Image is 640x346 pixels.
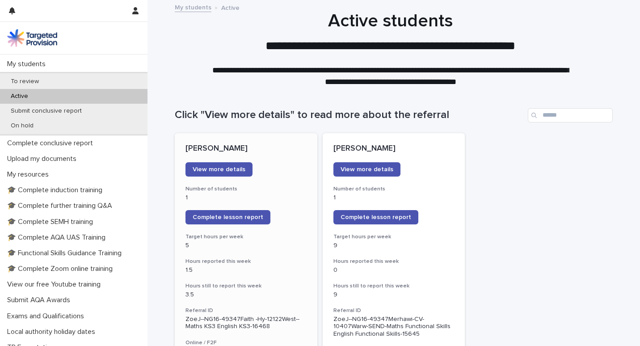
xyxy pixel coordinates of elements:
p: 0 [333,266,455,274]
p: Active [221,2,240,12]
p: 🎓 Complete Zoom online training [4,265,120,273]
p: 🎓 Complete further training Q&A [4,202,119,210]
p: 9 [333,291,455,299]
input: Search [528,108,613,122]
h3: Hours still to report this week [333,283,455,290]
p: 🎓 Complete AQA UAS Training [4,233,113,242]
span: Complete lesson report [341,214,411,220]
p: My resources [4,170,56,179]
p: Submit AQA Awards [4,296,77,304]
p: To review [4,78,46,85]
h3: Referral ID [185,307,307,314]
p: Local authority holiday dates [4,328,102,336]
h3: Referral ID [333,307,455,314]
p: 3.5 [185,291,307,299]
img: M5nRWzHhSzIhMunXDL62 [7,29,57,47]
h1: Click "View more details" to read more about the referral [175,109,524,122]
p: ZoeJ--NG16-49347Faith -Hy-12122West--Maths KS3 English KS3-16468 [185,316,307,331]
a: Complete lesson report [185,210,270,224]
p: Active [4,93,35,100]
p: My students [4,60,53,68]
p: Exams and Qualifications [4,312,91,321]
p: Complete conclusive report [4,139,100,148]
h1: Active students [172,10,610,32]
p: 9 [333,242,455,249]
p: View our free Youtube training [4,280,108,289]
p: Upload my documents [4,155,84,163]
h3: Hours reported this week [185,258,307,265]
span: Complete lesson report [193,214,263,220]
p: 1 [185,194,307,202]
p: 5 [185,242,307,249]
p: 1.5 [185,266,307,274]
p: ZoeJ--NG16-49347Merhawi-CV-10407Warw-SEND-Maths Functional Skills English Functional Skills-15645 [333,316,455,338]
p: 🎓 Complete induction training [4,186,109,194]
span: View more details [193,166,245,173]
a: My students [175,2,211,12]
p: On hold [4,122,41,130]
h3: Target hours per week [333,233,455,241]
p: [PERSON_NAME] [333,144,455,154]
p: Submit conclusive report [4,107,89,115]
span: View more details [341,166,393,173]
h3: Hours reported this week [333,258,455,265]
p: 1 [333,194,455,202]
a: Complete lesson report [333,210,418,224]
p: 🎓 Functional Skills Guidance Training [4,249,129,257]
a: View more details [185,162,253,177]
h3: Target hours per week [185,233,307,241]
h3: Hours still to report this week [185,283,307,290]
p: [PERSON_NAME] [185,144,307,154]
h3: Number of students [333,186,455,193]
a: View more details [333,162,400,177]
p: 🎓 Complete SEMH training [4,218,100,226]
h3: Number of students [185,186,307,193]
